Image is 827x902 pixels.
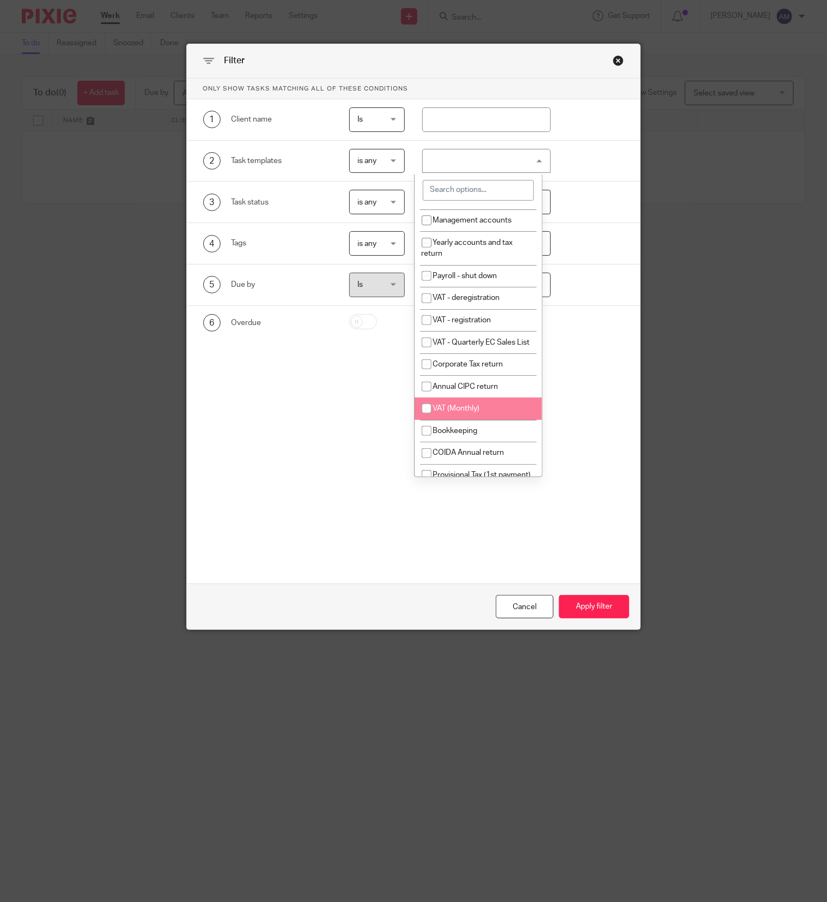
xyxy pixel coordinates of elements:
span: Yearly accounts and tax return [422,239,513,258]
div: 1 [203,111,221,128]
span: is any [358,157,377,165]
span: Payroll - shut down [433,272,497,280]
div: 3 [203,194,221,211]
span: Corporate Tax return [433,360,503,368]
span: Annual CIPC return [433,383,498,390]
span: Management accounts [433,217,512,224]
span: Provisional Tax (1st payment) [433,471,531,479]
button: Apply filter [559,595,629,618]
div: Tags [232,238,332,249]
span: VAT - deregistration [433,294,500,302]
div: 4 [203,235,221,252]
span: Is [358,281,363,288]
span: VAT - Quarterly EC Sales List [433,339,530,346]
span: VAT (Monthly) [433,405,480,412]
input: Search options... [423,180,534,201]
span: is any [358,199,377,206]
div: Close this dialog window [496,595,554,618]
span: Filter [224,56,245,65]
span: VAT - registration [433,316,491,324]
span: COIDA Annual return [433,449,504,456]
span: Bookkeeping [433,427,478,435]
div: 6 [203,314,221,332]
div: Task templates [232,155,332,166]
div: Overdue [232,317,332,328]
div: Close this dialog window [613,55,624,66]
div: 2 [203,152,221,170]
span: is any [358,240,377,248]
span: Is [358,116,363,123]
div: Due by [232,279,332,290]
div: Task status [232,197,332,208]
div: Client name [232,114,332,125]
p: Only show tasks matching all of these conditions [187,79,641,99]
div: 5 [203,276,221,293]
